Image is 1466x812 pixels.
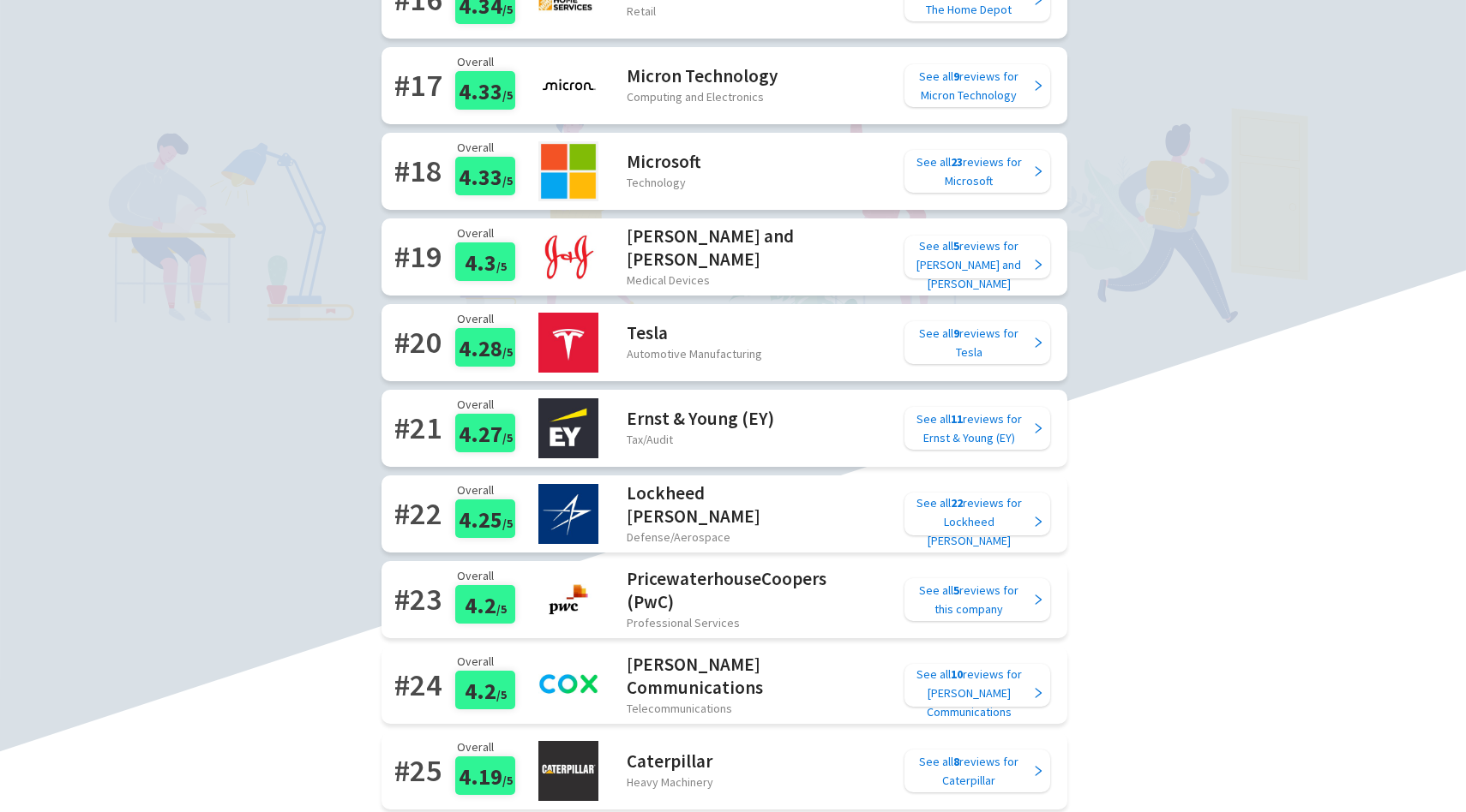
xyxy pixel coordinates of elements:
span: right [1032,80,1044,92]
b: 11 [951,411,963,427]
div: 4.25 [455,499,515,538]
img: Ernst & Young (EY) [538,398,598,458]
h2: Microsoft [627,150,700,173]
b: 5 [953,238,959,254]
div: See all reviews for Ernst & Young (EY) [908,409,1030,447]
h2: # 25 [394,746,442,795]
a: See all22reviews forLockheed [PERSON_NAME] [904,493,1050,535]
p: Overall [457,52,524,71]
a: See all23reviews forMicrosoft [904,150,1050,193]
img: Johnson and Johnson [538,227,598,287]
h2: # 22 [394,489,442,538]
b: 10 [951,666,963,682]
div: Tax/Audit [627,430,774,449]
div: Telecommunications [627,699,798,718]
a: See all9reviews forMicron Technology [904,64,1050,107]
div: 4.3 [455,242,515,281]
span: right [1032,594,1044,606]
div: 4.19 [455,756,515,795]
span: right [1032,422,1044,434]
img: Micron Technology [538,68,598,104]
h2: [PERSON_NAME] Communications [627,653,798,699]
span: /5 [502,173,513,188]
h2: Caterpillar [627,749,713,773]
img: Cox Communications [538,655,598,715]
a: See all10reviews for[PERSON_NAME] Communications [904,664,1050,707]
span: /5 [496,601,507,617]
img: Microsoft [538,141,598,201]
span: /5 [502,2,513,17]
h2: Micron Technology [627,64,778,87]
div: Medical Devices [627,271,798,290]
h2: Lockheed [PERSON_NAME] [627,481,798,528]
b: 22 [951,495,963,510]
span: /5 [502,344,513,360]
div: See all reviews for Caterpillar [908,752,1030,790]
div: 4.33 [455,71,515,110]
div: 4.28 [455,328,515,367]
p: Overall [457,395,524,414]
h2: # 19 [394,232,442,281]
h2: Tesla [627,321,762,344]
b: 8 [953,754,959,769]
div: 4.2 [455,585,515,624]
span: /5 [502,87,513,103]
div: See all reviews for Tesla [908,324,1030,361]
img: Tesla [538,313,598,373]
span: right [1032,337,1044,349]
div: See all reviews for [PERSON_NAME] and [PERSON_NAME] [908,236,1030,293]
b: 9 [953,69,959,84]
span: /5 [502,430,513,445]
div: See all reviews for Micron Technology [908,67,1030,104]
p: Overall [457,566,524,585]
a: See all11reviews forErnst & Young (EY) [904,407,1050,450]
p: Overall [457,737,524,756]
span: /5 [502,516,513,531]
h2: # 18 [394,146,442,195]
div: Technology [627,173,700,192]
div: Heavy Machinery [627,773,713,791]
span: right [1032,687,1044,699]
span: /5 [496,687,507,702]
div: See all reviews for Microsoft [908,152,1030,190]
h2: PricewaterhouseCoopers (PwC) [627,567,798,613]
div: Automotive Manufacturing [627,344,762,363]
a: See all5reviews for[PERSON_NAME] and [PERSON_NAME] [904,236,1050,278]
b: 23 [951,154,963,170]
div: Professional Services [627,613,798,632]
span: /5 [502,773,513,788]
span: right [1032,165,1044,177]
img: PricewaterhouseCoopers (PwC) [538,570,598,630]
div: See all reviews for this company [908,581,1030,618]
div: 4.27 [455,414,515,452]
h2: # 23 [394,575,442,624]
b: 5 [953,582,959,598]
span: right [1032,259,1044,271]
div: 4.2 [455,671,515,709]
div: Defense/Aerospace [627,528,798,546]
div: See all reviews for Lockheed [PERSON_NAME] [908,493,1030,550]
div: Computing and Electronics [627,87,778,106]
p: Overall [457,138,524,157]
img: Lockheed Martin [538,484,598,544]
span: right [1032,765,1044,777]
div: 4.33 [455,157,515,195]
p: Overall [457,481,524,499]
a: See all5reviews forthis company [904,578,1050,621]
h2: # 24 [394,660,442,709]
img: Caterpillar [538,741,598,801]
span: /5 [496,259,507,274]
div: Retail [627,2,760,21]
span: right [1032,516,1044,528]
div: See all reviews for [PERSON_NAME] Communications [908,665,1030,721]
h2: Ernst & Young (EY) [627,407,774,430]
h2: [PERSON_NAME] and [PERSON_NAME] [627,224,798,271]
p: Overall [457,224,524,242]
a: See all9reviews forTesla [904,321,1050,364]
p: Overall [457,652,524,671]
b: 9 [953,325,959,341]
h2: # 17 [394,61,442,110]
p: Overall [457,309,524,328]
h2: # 20 [394,318,442,367]
a: See all8reviews forCaterpillar [904,749,1050,792]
